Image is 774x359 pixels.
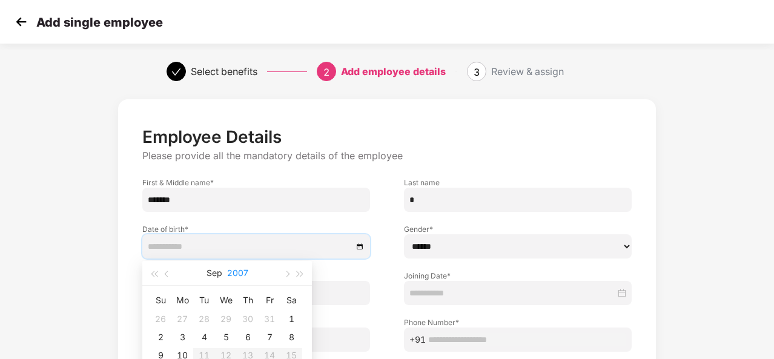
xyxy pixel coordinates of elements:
[175,330,190,344] div: 3
[404,177,632,188] label: Last name
[193,291,215,310] th: Tu
[150,310,171,328] td: 2007-08-26
[142,224,370,234] label: Date of birth
[142,150,632,162] p: Please provide all the mandatory details of the employee
[491,62,564,81] div: Review & assign
[280,328,302,346] td: 2007-09-08
[240,312,255,326] div: 30
[171,67,181,77] span: check
[150,328,171,346] td: 2007-09-02
[237,310,259,328] td: 2007-08-30
[474,66,480,78] span: 3
[142,127,632,147] p: Employee Details
[409,333,426,346] span: +91
[153,312,168,326] div: 26
[215,291,237,310] th: We
[36,15,163,30] p: Add single employee
[193,310,215,328] td: 2007-08-28
[197,330,211,344] div: 4
[237,328,259,346] td: 2007-09-06
[175,312,190,326] div: 27
[284,312,299,326] div: 1
[215,328,237,346] td: 2007-09-05
[219,312,233,326] div: 29
[280,310,302,328] td: 2007-09-01
[404,224,632,234] label: Gender
[171,328,193,346] td: 2007-09-03
[262,330,277,344] div: 7
[341,62,446,81] div: Add employee details
[280,291,302,310] th: Sa
[323,66,329,78] span: 2
[284,330,299,344] div: 8
[259,328,280,346] td: 2007-09-07
[171,291,193,310] th: Mo
[404,271,632,281] label: Joining Date
[215,310,237,328] td: 2007-08-29
[193,328,215,346] td: 2007-09-04
[227,261,248,285] button: 2007
[219,330,233,344] div: 5
[262,312,277,326] div: 31
[240,330,255,344] div: 6
[197,312,211,326] div: 28
[259,310,280,328] td: 2007-08-31
[153,330,168,344] div: 2
[237,291,259,310] th: Th
[207,261,222,285] button: Sep
[142,177,370,188] label: First & Middle name
[259,291,280,310] th: Fr
[12,13,30,31] img: svg+xml;base64,PHN2ZyB4bWxucz0iaHR0cDovL3d3dy53My5vcmcvMjAwMC9zdmciIHdpZHRoPSIzMCIgaGVpZ2h0PSIzMC...
[150,291,171,310] th: Su
[171,310,193,328] td: 2007-08-27
[191,62,257,81] div: Select benefits
[404,317,632,328] label: Phone Number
